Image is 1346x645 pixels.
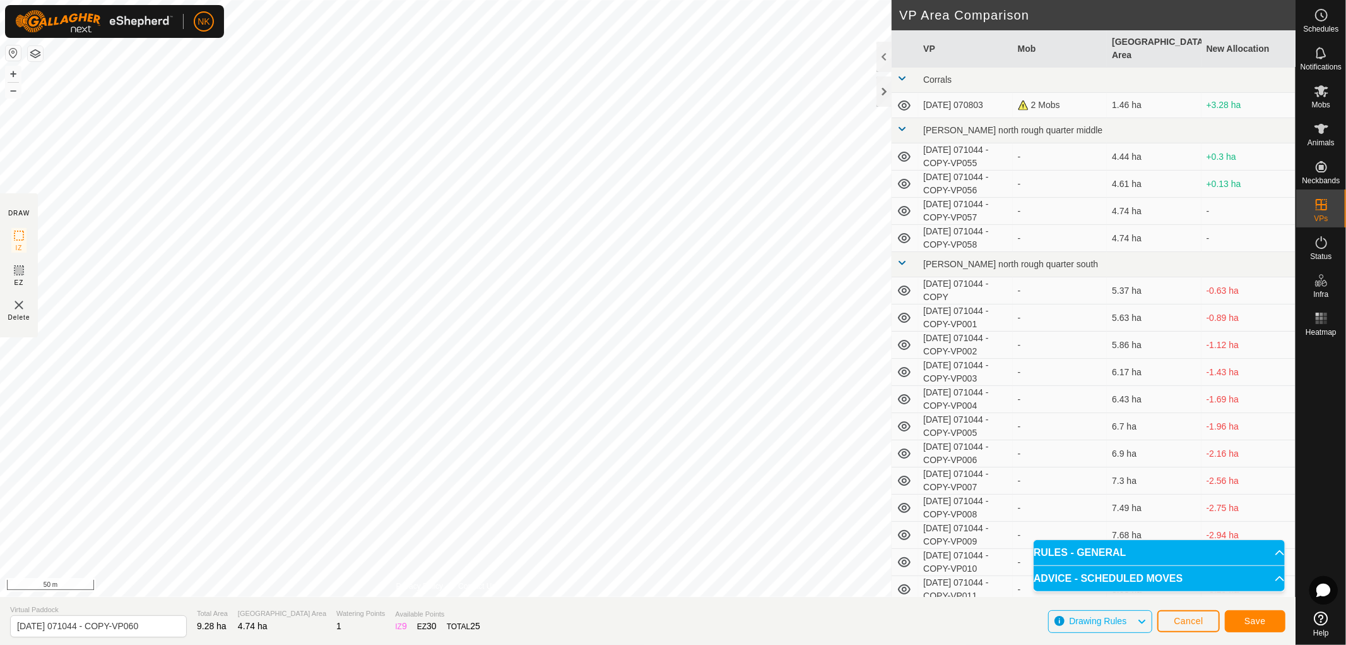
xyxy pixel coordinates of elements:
[238,608,326,619] span: [GEOGRAPHIC_DATA] Area
[1018,339,1102,352] div: -
[1107,143,1201,171] td: 4.44 ha
[1018,366,1102,379] div: -
[15,278,24,287] span: EZ
[918,413,1012,440] td: [DATE] 071044 - COPY-VP005
[918,467,1012,495] td: [DATE] 071044 - COPY-VP007
[197,608,228,619] span: Total Area
[918,304,1012,332] td: [DATE] 071044 - COPY-VP001
[470,621,480,631] span: 25
[923,125,1102,135] span: [PERSON_NAME] north rough quarter middle
[918,171,1012,198] td: [DATE] 071044 - COPY-VP056
[1313,291,1328,298] span: Infra
[336,621,341,631] span: 1
[1107,413,1201,440] td: 6.7 ha
[1308,139,1335,147] span: Animals
[1301,63,1342,71] span: Notifications
[1034,574,1183,584] span: ADVICE - SCHEDULED MOVES
[8,208,30,218] div: DRAW
[1107,359,1201,386] td: 6.17 ha
[427,621,437,631] span: 30
[16,243,23,253] span: IZ
[1174,616,1203,626] span: Cancel
[918,143,1012,171] td: [DATE] 071044 - COPY-VP055
[396,581,444,592] a: Privacy Policy
[1018,150,1102,164] div: -
[1201,93,1296,118] td: +3.28 ha
[1201,171,1296,198] td: +0.13 ha
[1034,566,1285,591] p-accordion-header: ADVICE - SCHEDULED MOVES
[1201,304,1296,332] td: -0.89 ha
[1018,502,1102,515] div: -
[1296,606,1346,642] a: Help
[1201,225,1296,252] td: -
[458,581,495,592] a: Contact Us
[1201,359,1296,386] td: -1.43 ha
[1201,143,1296,171] td: +0.3 ha
[1302,177,1340,184] span: Neckbands
[6,66,21,81] button: +
[1201,413,1296,440] td: -1.96 ha
[395,609,480,620] span: Available Points
[1157,610,1220,632] button: Cancel
[6,83,21,98] button: –
[1107,30,1201,68] th: [GEOGRAPHIC_DATA] Area
[918,359,1012,386] td: [DATE] 071044 - COPY-VP003
[918,576,1012,603] td: [DATE] 071044 - COPY-VP011
[1018,420,1102,433] div: -
[923,259,1098,269] span: [PERSON_NAME] north rough quarter south
[899,8,1296,23] h2: VP Area Comparison
[1018,556,1102,569] div: -
[1244,616,1266,626] span: Save
[15,10,173,33] img: Gallagher Logo
[8,313,30,322] span: Delete
[1107,386,1201,413] td: 6.43 ha
[1201,495,1296,522] td: -2.75 ha
[417,620,437,633] div: EZ
[1303,25,1338,33] span: Schedules
[198,15,210,28] span: NK
[1107,304,1201,332] td: 5.63 ha
[10,605,187,615] span: Virtual Paddock
[6,45,21,61] button: Reset Map
[1107,171,1201,198] td: 4.61 ha
[923,75,952,85] span: Corrals
[402,621,407,631] span: 9
[1312,101,1330,109] span: Mobs
[1018,99,1102,112] div: 2 Mobs
[1310,253,1331,260] span: Status
[28,46,43,61] button: Map Layers
[1018,447,1102,461] div: -
[1107,495,1201,522] td: 7.49 ha
[336,608,385,619] span: Watering Points
[1018,474,1102,488] div: -
[1034,548,1126,558] span: RULES - GENERAL
[1013,30,1107,68] th: Mob
[918,440,1012,467] td: [DATE] 071044 - COPY-VP006
[1069,616,1126,626] span: Drawing Rules
[1107,467,1201,495] td: 7.3 ha
[1018,205,1102,218] div: -
[395,620,406,633] div: IZ
[1201,198,1296,225] td: -
[1018,311,1102,325] div: -
[1018,393,1102,406] div: -
[1018,583,1102,596] div: -
[918,549,1012,576] td: [DATE] 071044 - COPY-VP010
[918,332,1012,359] td: [DATE] 071044 - COPY-VP002
[1313,629,1329,637] span: Help
[1107,225,1201,252] td: 4.74 ha
[1018,529,1102,542] div: -
[1201,386,1296,413] td: -1.69 ha
[918,522,1012,549] td: [DATE] 071044 - COPY-VP009
[1306,329,1337,336] span: Heatmap
[1107,332,1201,359] td: 5.86 ha
[1034,540,1285,565] p-accordion-header: RULES - GENERAL
[1018,284,1102,298] div: -
[918,93,1012,118] td: [DATE] 070803
[11,298,27,313] img: VP
[1107,522,1201,549] td: 7.68 ha
[1107,198,1201,225] td: 4.74 ha
[918,30,1012,68] th: VP
[1107,93,1201,118] td: 1.46 ha
[918,225,1012,252] td: [DATE] 071044 - COPY-VP058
